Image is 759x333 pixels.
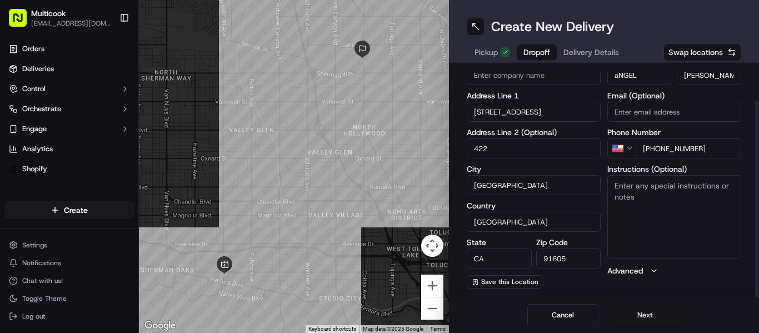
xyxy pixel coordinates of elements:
[34,202,118,211] span: Wisdom [PERSON_NAME]
[430,326,446,332] a: Terms (opens in new tab)
[523,47,550,58] span: Dropoff
[11,162,29,183] img: Wisdom Oko
[467,92,601,100] label: Address Line 1
[4,120,134,138] button: Engage
[4,201,134,219] button: Create
[467,65,601,85] input: Enter company name
[308,325,356,333] button: Keyboard shortcuts
[22,64,54,74] span: Deliveries
[536,248,601,269] input: Enter zip code
[467,248,532,269] input: Enter state
[421,275,443,297] button: Zoom in
[677,65,742,85] input: Enter last name
[4,40,134,58] a: Orders
[467,128,601,136] label: Address Line 2 (Optional)
[663,43,741,61] button: Swap locations
[607,92,741,100] label: Email (Optional)
[4,60,134,78] a: Deliveries
[421,235,443,257] button: Map camera controls
[22,276,63,285] span: Chat with us!
[31,8,66,19] button: Multicook
[4,237,134,253] button: Settings
[7,244,89,264] a: 📗Knowledge Base
[607,65,672,85] input: Enter first name
[491,18,614,36] h1: Create New Delivery
[29,72,200,83] input: Got a question? Start typing here...
[607,128,741,136] label: Phone Number
[610,304,681,326] button: Next
[22,259,61,267] span: Notifications
[4,160,134,178] a: Shopify
[50,117,153,126] div: We're available if you need us!
[527,304,598,326] button: Cancel
[481,277,538,286] span: Save this Location
[4,291,134,306] button: Toggle Theme
[536,238,601,246] label: Zip Code
[22,241,47,250] span: Settings
[22,203,31,212] img: 1736555255976-a54dd68f-1ca7-489b-9aae-adbdc363a1c4
[31,19,111,28] button: [EMAIL_ADDRESS][DOMAIN_NAME]
[467,165,601,173] label: City
[668,47,723,58] span: Swap locations
[78,250,134,259] a: Powered byPylon
[22,164,47,174] span: Shopify
[4,255,134,271] button: Notifications
[11,192,29,213] img: Wisdom Oko
[4,187,134,205] div: Favorites
[34,172,118,181] span: Wisdom [PERSON_NAME]
[22,312,45,321] span: Log out
[127,172,149,181] span: [DATE]
[4,273,134,289] button: Chat with us!
[467,238,532,246] label: State
[142,319,178,333] a: Open this area in Google Maps (opens a new window)
[23,106,43,126] img: 4281594248423_2fcf9dad9f2a874258b8_72.png
[4,100,134,118] button: Orchestrate
[22,84,46,94] span: Control
[9,165,18,173] img: Shopify logo
[11,11,33,33] img: Nash
[467,175,601,195] input: Enter city
[64,205,88,216] span: Create
[111,251,134,259] span: Pylon
[11,145,74,153] div: Past conversations
[636,138,741,158] input: Enter phone number
[607,265,741,276] button: Advanced
[475,47,498,58] span: Pickup
[4,4,115,31] button: Multicook[EMAIL_ADDRESS][DOMAIN_NAME]
[421,297,443,320] button: Zoom out
[172,142,202,156] button: See all
[363,326,423,332] span: Map data ©2025 Google
[22,294,67,303] span: Toggle Theme
[22,44,44,54] span: Orders
[4,309,134,324] button: Log out
[121,202,124,211] span: •
[142,319,178,333] img: Google
[467,275,543,289] button: Save this Location
[89,244,183,264] a: 💻API Documentation
[189,110,202,123] button: Start new chat
[607,165,741,173] label: Instructions (Optional)
[11,106,31,126] img: 1736555255976-a54dd68f-1ca7-489b-9aae-adbdc363a1c4
[467,212,601,232] input: Enter country
[4,140,134,158] a: Analytics
[467,138,601,158] input: Apartment, suite, unit, etc.
[22,124,47,134] span: Engage
[127,202,149,211] span: [DATE]
[22,173,31,182] img: 1736555255976-a54dd68f-1ca7-489b-9aae-adbdc363a1c4
[467,202,601,210] label: Country
[607,102,741,122] input: Enter email address
[563,47,619,58] span: Delivery Details
[4,80,134,98] button: Control
[607,265,643,276] label: Advanced
[22,144,53,154] span: Analytics
[11,44,202,62] p: Welcome 👋
[50,106,182,117] div: Start new chat
[121,172,124,181] span: •
[467,102,601,122] input: Enter address
[22,104,61,114] span: Orchestrate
